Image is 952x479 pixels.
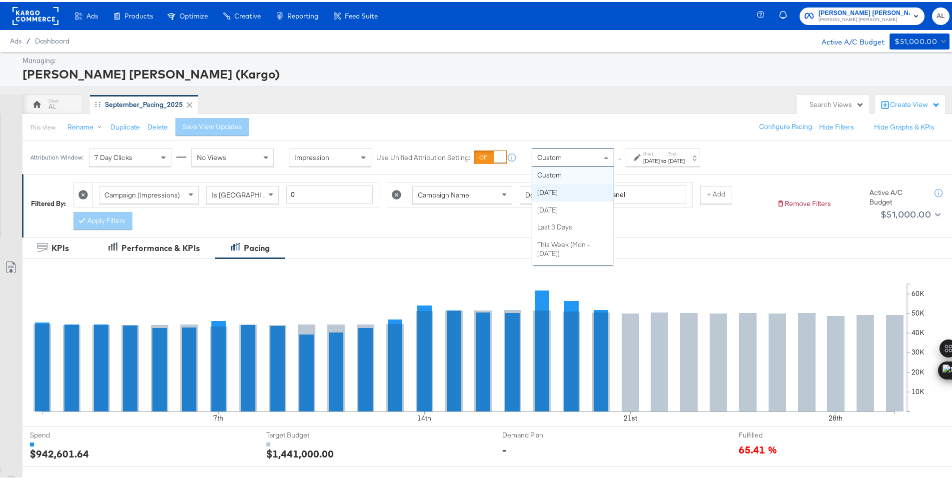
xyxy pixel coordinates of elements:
input: Enter a search term [600,183,686,202]
div: This Week (Mon - [DATE]) [532,234,614,260]
text: 28th [829,411,843,420]
div: AL [48,100,56,109]
div: Drag to reorder tab [95,99,100,105]
button: $51,000.00 [890,31,950,47]
span: Campaign Name [418,188,469,197]
button: Remove Filters [777,197,831,206]
span: Reporting [287,10,318,18]
span: Target Budget [266,428,341,438]
span: Is [GEOGRAPHIC_DATA] [212,188,288,197]
span: Ads [86,10,98,18]
label: Use Unified Attribution Setting: [376,151,470,160]
div: Last 3 Days [532,216,614,234]
div: Managing: [22,54,947,63]
button: Configure Pacing [752,116,819,134]
div: [DATE] [643,155,660,163]
div: Active A/C Budget [870,186,925,204]
text: 10K [912,385,925,394]
span: Does Not Contain [525,188,580,197]
text: 60K [912,287,925,296]
button: [PERSON_NAME] [PERSON_NAME] (Kargo)[PERSON_NAME] [PERSON_NAME] [800,5,925,23]
button: Hide Filters [819,120,854,130]
div: [DATE] [532,199,614,217]
span: Custom [537,151,562,160]
span: Campaign (Impressions) [104,188,180,197]
div: This Week (Sun - [DATE]) [532,260,614,287]
div: Create View [890,98,940,108]
div: [DATE] [532,182,614,199]
button: Delete [147,120,168,130]
div: $51,000.00 [895,33,937,46]
button: + Add [700,184,732,202]
div: Custom [532,164,614,182]
div: $51,000.00 [881,205,931,220]
span: Fulfilled [739,428,814,438]
strong: to [660,155,668,162]
label: End: [668,148,685,155]
text: 30K [912,345,925,354]
input: Enter a number [286,183,373,202]
text: 7th [213,411,223,420]
div: [DATE] [668,155,685,163]
div: Attribution Window: [30,152,84,159]
a: Dashboard [35,35,69,43]
div: $942,601.64 [30,444,89,459]
span: [PERSON_NAME] [PERSON_NAME] [819,14,910,22]
span: ↑ [615,155,625,159]
div: This View: [30,121,56,129]
span: / [21,35,35,43]
div: Search Views [810,98,864,107]
span: AL [936,8,946,20]
div: $1,441,000.00 [266,444,334,459]
button: AL [932,5,950,23]
span: Products [124,10,153,18]
span: Feed Suite [345,10,378,18]
text: 20K [912,365,925,374]
text: 40K [912,326,925,335]
text: 14th [417,411,431,420]
span: Creative [234,10,261,18]
div: Performance & KPIs [121,240,200,252]
div: KPIs [51,240,69,252]
span: Demand Plan [502,428,577,438]
div: September_Pacing_2025 [105,98,183,107]
div: [PERSON_NAME] [PERSON_NAME] (Kargo) [22,63,947,80]
text: 50K [912,306,925,315]
span: 65.41 % [739,440,777,454]
span: [PERSON_NAME] [PERSON_NAME] (Kargo) [819,6,910,16]
text: 21st [624,411,637,420]
button: $51,000.00 [877,204,943,220]
div: - [502,440,506,455]
span: Ads [10,35,21,43]
button: Duplicate [110,120,140,130]
button: Rename [60,116,112,134]
span: Impression [294,151,329,160]
span: 7 Day Clicks [94,151,132,160]
span: No Views [197,151,226,160]
div: Pacing [244,240,270,252]
div: Filtered By: [31,197,66,206]
span: Spend [30,428,105,438]
div: Active A/C Budget [811,31,885,46]
label: Start: [643,148,660,155]
button: Hide Graphs & KPIs [874,120,935,130]
span: Optimize [179,10,208,18]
